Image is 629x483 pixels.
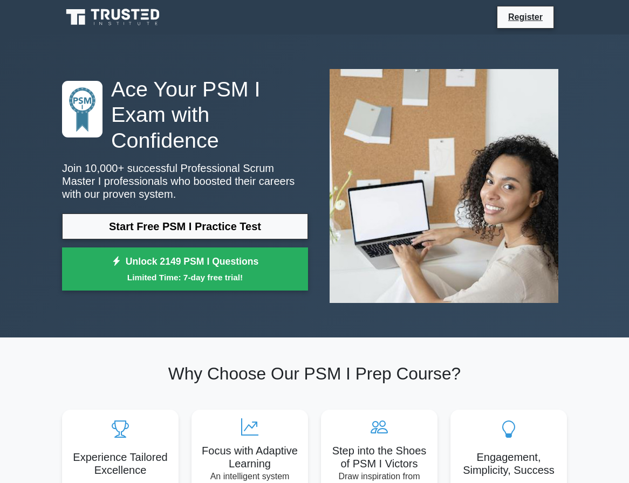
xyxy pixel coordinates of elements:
small: Limited Time: 7-day free trial! [76,271,295,284]
a: Unlock 2149 PSM I QuestionsLimited Time: 7-day free trial! [62,247,308,291]
a: Register [502,10,549,24]
h5: Experience Tailored Excellence [71,451,170,477]
h2: Why Choose Our PSM I Prep Course? [62,363,567,384]
h5: Focus with Adaptive Learning [200,444,299,470]
h5: Step into the Shoes of PSM I Victors [330,444,429,470]
p: Join 10,000+ successful Professional Scrum Master I professionals who boosted their careers with ... [62,162,308,201]
h5: Engagement, Simplicity, Success [459,451,558,477]
h1: Ace Your PSM I Exam with Confidence [62,77,308,153]
a: Start Free PSM I Practice Test [62,213,308,239]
